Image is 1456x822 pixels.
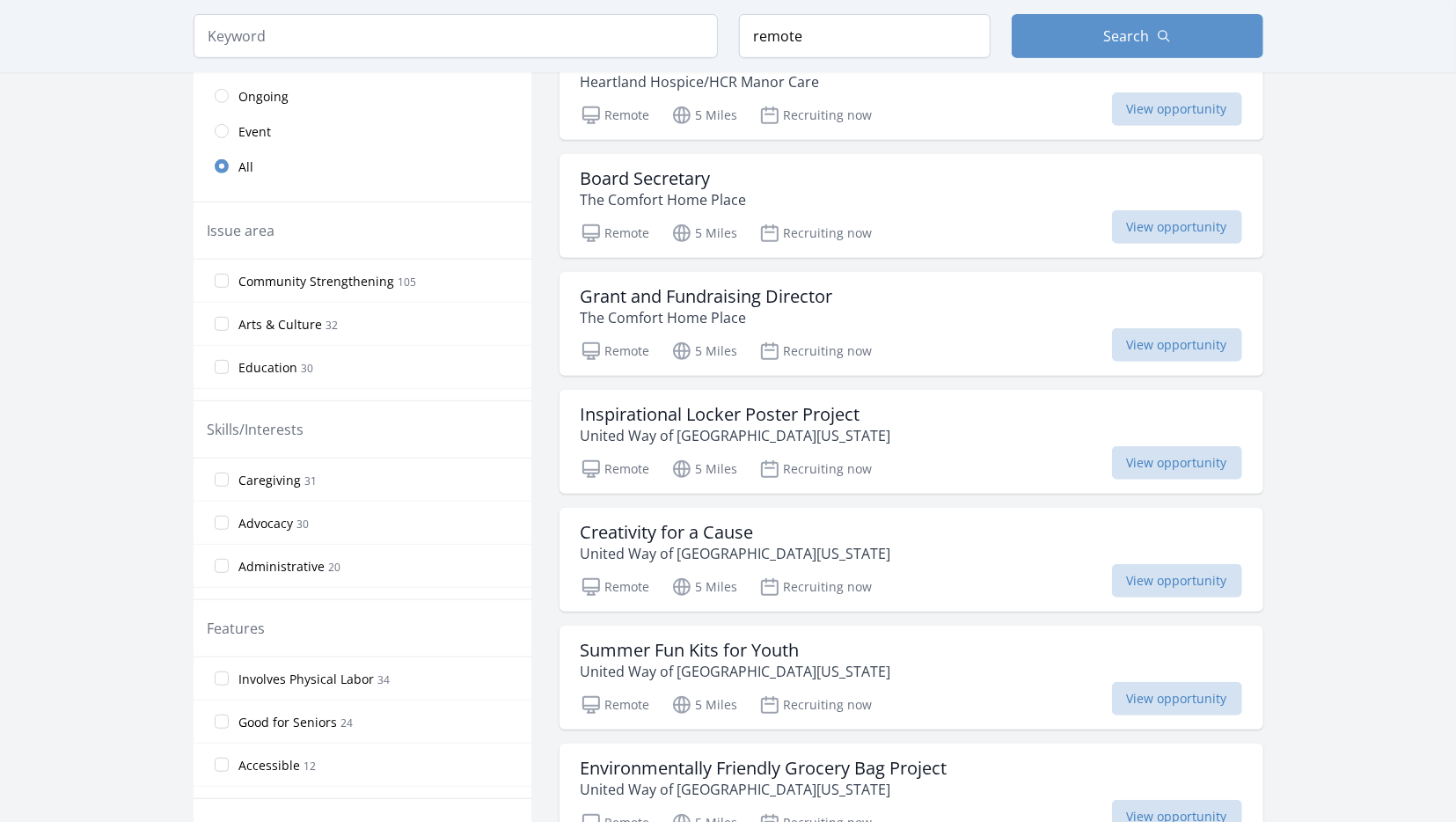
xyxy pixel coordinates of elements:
[671,341,738,362] p: 5 Miles
[239,671,375,688] span: Involves Physical Labor
[581,307,833,328] p: The Comfort Home Place
[759,223,873,244] p: Recruiting now
[1112,328,1242,362] span: View opportunity
[239,88,289,106] span: Ongoing
[304,759,317,774] span: 12
[671,459,738,480] p: 5 Miles
[1112,564,1242,598] span: View opportunity
[759,459,873,480] p: Recruiting now
[581,404,891,425] h3: Inspirational Locker Poster Project
[194,78,531,114] a: Ongoing
[581,576,650,598] p: Remote
[739,14,991,58] input: Location
[759,341,873,362] p: Recruiting now
[581,223,650,244] p: Remote
[581,694,650,716] p: Remote
[208,220,275,241] legend: Issue area
[239,472,302,489] span: Caregiving
[239,158,254,176] span: All
[581,189,747,210] p: The Comfort Home Place
[239,359,298,377] span: Education
[239,714,338,731] span: Good for Seniors
[215,473,229,487] input: Caregiving 31
[560,508,1263,612] a: Creativity for a Cause United Way of [GEOGRAPHIC_DATA][US_STATE] Remote 5 Miles Recruiting now Vi...
[671,223,738,244] p: 5 Miles
[215,559,229,573] input: Administrative 20
[1112,210,1242,244] span: View opportunity
[1112,92,1242,126] span: View opportunity
[329,560,341,575] span: 20
[215,758,229,772] input: Accessible 12
[215,360,229,374] input: Education 30
[560,154,1263,258] a: Board Secretary The Comfort Home Place Remote 5 Miles Recruiting now View opportunity
[581,779,947,800] p: United Way of [GEOGRAPHIC_DATA][US_STATE]
[215,516,229,530] input: Advocacy 30
[1112,446,1242,480] span: View opportunity
[302,361,314,376] span: 30
[581,543,891,564] p: United Way of [GEOGRAPHIC_DATA][US_STATE]
[560,272,1263,376] a: Grant and Fundraising Director The Comfort Home Place Remote 5 Miles Recruiting now View opportunity
[239,757,301,774] span: Accessible
[215,672,229,686] input: Involves Physical Labor 34
[759,105,873,126] p: Recruiting now
[1012,14,1263,58] button: Search
[1104,26,1150,47] span: Search
[215,317,229,331] input: Arts & Culture 32
[581,286,833,307] h3: Grant and Fundraising Director
[581,105,650,126] p: Remote
[215,715,229,729] input: Good for Seniors 24
[581,522,891,543] h3: Creativity for a Cause
[759,694,873,716] p: Recruiting now
[671,105,738,126] p: 5 Miles
[378,672,391,687] span: 34
[759,576,873,598] p: Recruiting now
[560,390,1263,494] a: Inspirational Locker Poster Project United Way of [GEOGRAPHIC_DATA][US_STATE] Remote 5 Miles Recr...
[581,168,747,189] h3: Board Secretary
[239,123,272,141] span: Event
[305,473,318,488] span: 31
[239,515,294,532] span: Advocacy
[399,275,417,290] span: 105
[326,318,339,333] span: 32
[208,618,266,639] legend: Features
[581,758,947,779] h3: Environmentally Friendly Grocery Bag Project
[560,626,1263,730] a: Summer Fun Kits for Youth United Way of [GEOGRAPHIC_DATA][US_STATE] Remote 5 Miles Recruiting now...
[560,36,1263,140] a: [PERSON_NAME] Volunteer - No One Dies Alone Program Heartland Hospice/HCR Manor Care Remote 5 Mil...
[239,558,326,576] span: Administrative
[194,14,718,58] input: Keyword
[581,661,891,682] p: United Way of [GEOGRAPHIC_DATA][US_STATE]
[581,71,1046,92] p: Heartland Hospice/HCR Manor Care
[239,273,395,290] span: Community Strengthening
[671,576,738,598] p: 5 Miles
[581,640,891,661] h3: Summer Fun Kits for Youth
[239,316,323,334] span: Arts & Culture
[215,274,229,288] input: Community Strengthening 105
[581,341,650,362] p: Remote
[208,419,304,440] legend: Skills/Interests
[581,459,650,480] p: Remote
[671,694,738,716] p: 5 Miles
[297,517,310,532] span: 30
[341,716,354,730] span: 24
[194,114,531,149] a: Event
[581,425,891,446] p: United Way of [GEOGRAPHIC_DATA][US_STATE]
[1112,682,1242,716] span: View opportunity
[194,149,531,184] a: All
